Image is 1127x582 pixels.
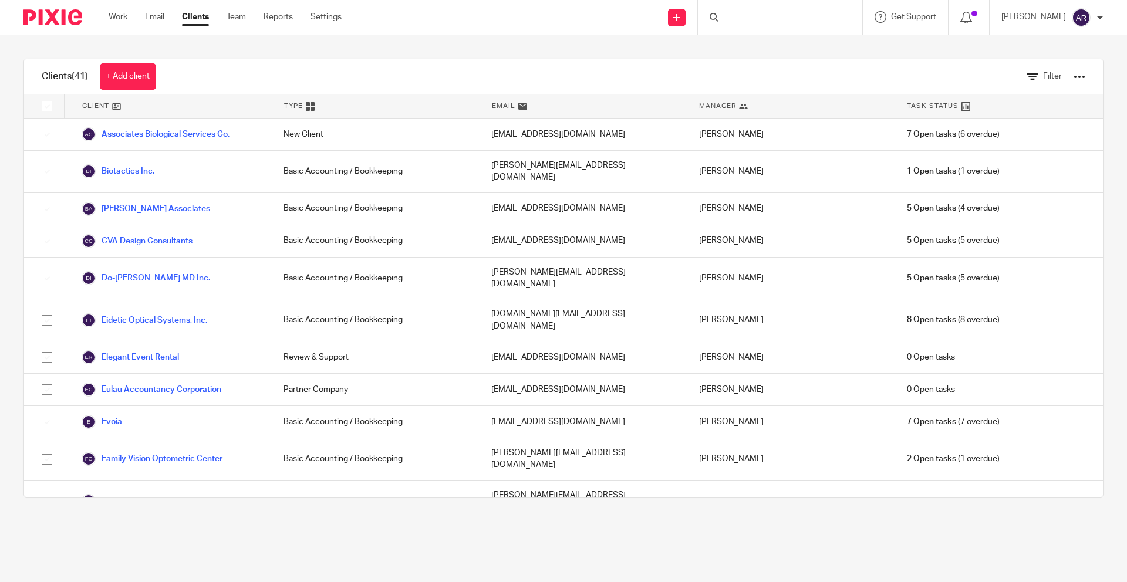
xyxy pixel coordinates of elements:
[82,383,96,397] img: svg%3E
[907,272,956,284] span: 5 Open tasks
[480,225,687,257] div: [EMAIL_ADDRESS][DOMAIN_NAME]
[687,341,895,373] div: [PERSON_NAME]
[480,299,687,341] div: [DOMAIN_NAME][EMAIL_ADDRESS][DOMAIN_NAME]
[687,151,895,192] div: [PERSON_NAME]
[480,193,687,225] div: [EMAIL_ADDRESS][DOMAIN_NAME]
[284,101,303,111] span: Type
[109,11,127,23] a: Work
[907,165,956,177] span: 1 Open tasks
[907,416,956,428] span: 7 Open tasks
[480,151,687,192] div: [PERSON_NAME][EMAIL_ADDRESS][DOMAIN_NAME]
[687,258,895,299] div: [PERSON_NAME]
[36,95,58,117] input: Select all
[480,119,687,150] div: [EMAIL_ADDRESS][DOMAIN_NAME]
[272,299,480,341] div: Basic Accounting / Bookkeeping
[272,438,480,480] div: Basic Accounting / Bookkeeping
[907,453,1000,465] span: (1 overdue)
[480,341,687,373] div: [EMAIL_ADDRESS][DOMAIN_NAME]
[82,164,96,178] img: svg%3E
[82,494,96,508] img: svg%3E
[82,202,210,216] a: [PERSON_NAME] Associates
[82,415,122,429] a: Evoia
[687,374,895,405] div: [PERSON_NAME]
[82,202,96,216] img: svg%3E
[480,374,687,405] div: [EMAIL_ADDRESS][DOMAIN_NAME]
[272,341,480,373] div: Review & Support
[907,453,956,465] span: 2 Open tasks
[492,101,515,111] span: Email
[82,383,221,397] a: Eulau Accountancy Corporation
[687,438,895,480] div: [PERSON_NAME]
[272,258,480,299] div: Basic Accounting / Bookkeeping
[272,151,480,192] div: Basic Accounting / Bookkeeping
[687,406,895,438] div: [PERSON_NAME]
[907,202,1000,214] span: (4 overdue)
[272,374,480,405] div: Partner Company
[272,406,480,438] div: Basic Accounting / Bookkeeping
[907,314,1000,326] span: (8 overdue)
[907,495,1000,507] span: (1 overdue)
[891,13,936,21] span: Get Support
[687,193,895,225] div: [PERSON_NAME]
[182,11,209,23] a: Clients
[227,11,246,23] a: Team
[907,235,956,246] span: 5 Open tasks
[1043,72,1062,80] span: Filter
[272,481,480,522] div: Partner Company
[687,299,895,341] div: [PERSON_NAME]
[480,438,687,480] div: [PERSON_NAME][EMAIL_ADDRESS][DOMAIN_NAME]
[907,384,955,395] span: 0 Open tasks
[480,258,687,299] div: [PERSON_NAME][EMAIL_ADDRESS][DOMAIN_NAME]
[907,165,1000,177] span: (1 overdue)
[907,416,1000,428] span: (7 overdue)
[907,202,956,214] span: 5 Open tasks
[272,193,480,225] div: Basic Accounting / Bookkeeping
[82,234,96,248] img: svg%3E
[907,314,956,326] span: 8 Open tasks
[1072,8,1091,27] img: svg%3E
[42,70,88,83] h1: Clients
[82,494,212,508] a: [PERSON_NAME] & Company
[687,225,895,257] div: [PERSON_NAME]
[264,11,293,23] a: Reports
[272,119,480,150] div: New Client
[82,271,96,285] img: svg%3E
[72,72,88,81] span: (41)
[699,101,736,111] span: Manager
[907,101,959,111] span: Task Status
[311,11,342,23] a: Settings
[907,128,956,140] span: 7 Open tasks
[480,481,687,522] div: [PERSON_NAME][EMAIL_ADDRESS][PERSON_NAME][DOMAIN_NAME]
[82,313,96,327] img: svg%3E
[687,119,895,150] div: [PERSON_NAME]
[82,101,109,111] span: Client
[82,350,179,364] a: Elegant Event Rental
[907,495,956,507] span: 1 Open tasks
[687,481,895,522] div: [PERSON_NAME]
[100,63,156,90] a: + Add client
[1001,11,1066,23] p: [PERSON_NAME]
[82,234,193,248] a: CVA Design Consultants
[907,351,955,363] span: 0 Open tasks
[272,225,480,257] div: Basic Accounting / Bookkeeping
[480,406,687,438] div: [EMAIL_ADDRESS][DOMAIN_NAME]
[82,127,230,141] a: Associates Biological Services Co.
[82,271,210,285] a: Do-[PERSON_NAME] MD Inc.
[82,127,96,141] img: svg%3E
[907,235,1000,246] span: (5 overdue)
[82,164,154,178] a: Biotactics Inc.
[82,452,96,466] img: svg%3E
[23,9,82,25] img: Pixie
[82,415,96,429] img: svg%3E
[82,452,222,466] a: Family Vision Optometric Center
[145,11,164,23] a: Email
[907,272,1000,284] span: (5 overdue)
[82,313,207,327] a: Eidetic Optical Systems, Inc.
[907,128,1000,140] span: (6 overdue)
[82,350,96,364] img: svg%3E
